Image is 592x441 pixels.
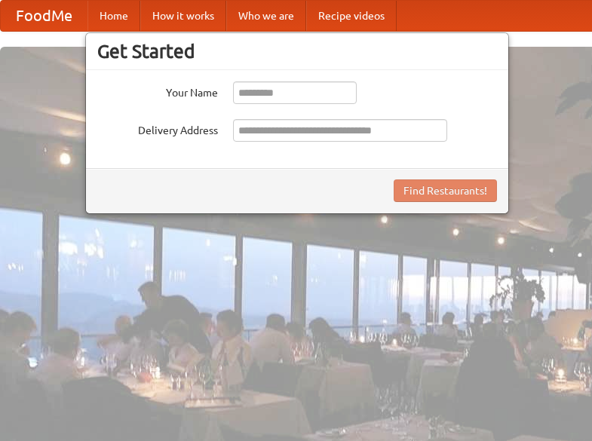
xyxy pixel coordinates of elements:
[97,119,218,138] label: Delivery Address
[140,1,226,31] a: How it works
[97,81,218,100] label: Your Name
[226,1,306,31] a: Who we are
[306,1,397,31] a: Recipe videos
[394,179,497,202] button: Find Restaurants!
[97,40,497,63] h3: Get Started
[1,1,87,31] a: FoodMe
[87,1,140,31] a: Home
